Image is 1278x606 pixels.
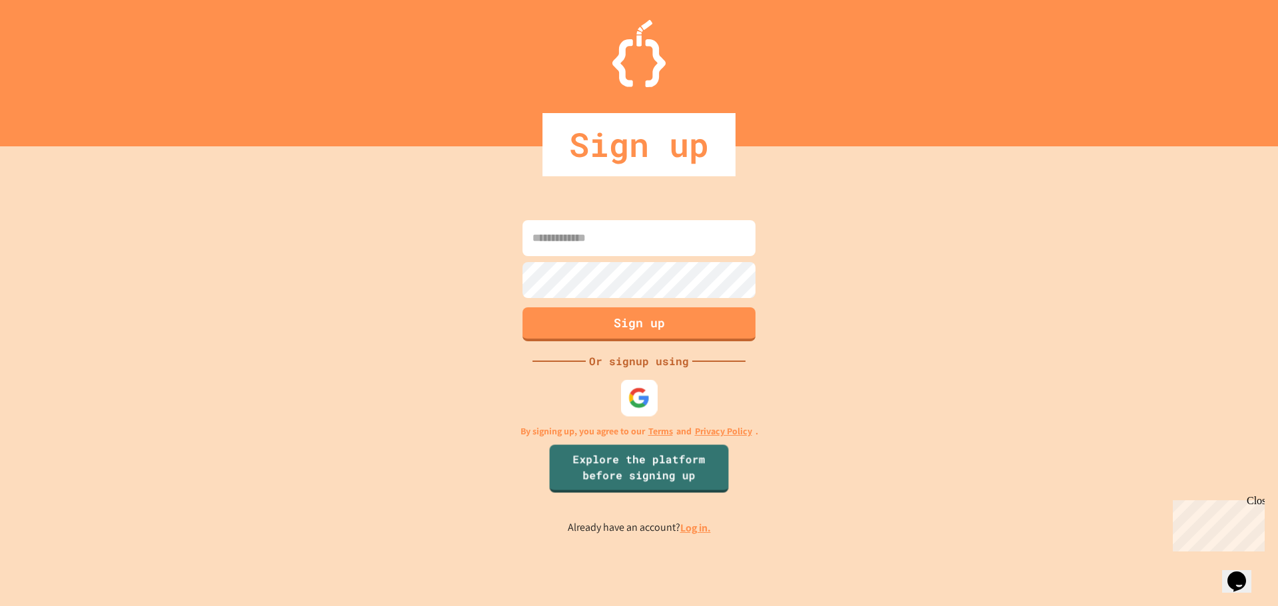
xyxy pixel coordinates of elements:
a: Explore the platform before signing up [550,444,729,492]
a: Terms [648,424,673,438]
button: Sign up [523,307,755,341]
a: Log in. [680,521,711,535]
img: Logo.svg [612,20,666,87]
a: Privacy Policy [695,424,752,438]
iframe: chat widget [1168,495,1265,551]
div: Chat with us now!Close [5,5,92,84]
p: Already have an account? [568,520,711,536]
div: Sign up [542,113,736,176]
iframe: chat widget [1222,553,1265,593]
img: google-icon.svg [628,386,650,408]
div: Or signup using [586,353,692,369]
p: By signing up, you agree to our and . [521,424,758,438]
